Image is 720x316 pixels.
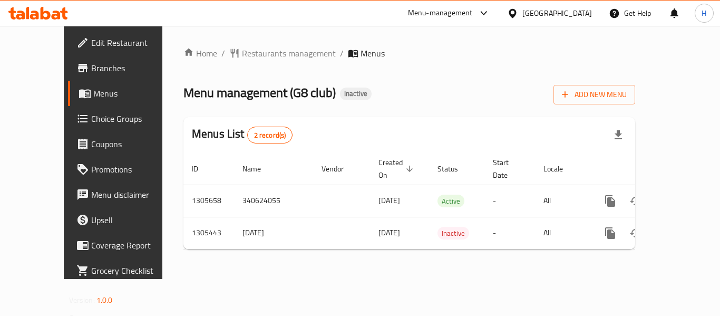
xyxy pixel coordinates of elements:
[183,47,635,60] nav: breadcrumb
[91,112,176,125] span: Choice Groups
[221,47,225,60] li: /
[247,127,293,143] div: Total records count
[553,85,635,104] button: Add New Menu
[322,162,357,175] span: Vendor
[493,156,522,181] span: Start Date
[229,47,336,60] a: Restaurants management
[484,185,535,217] td: -
[598,221,623,246] button: more
[91,138,176,150] span: Coupons
[183,217,234,249] td: 1305443
[535,217,589,249] td: All
[68,30,184,55] a: Edit Restaurant
[68,207,184,233] a: Upsell
[183,185,234,217] td: 1305658
[234,217,313,249] td: [DATE]
[361,47,385,60] span: Menus
[340,89,372,98] span: Inactive
[606,122,631,148] div: Export file
[242,47,336,60] span: Restaurants management
[378,226,400,240] span: [DATE]
[242,162,275,175] span: Name
[183,153,707,250] table: enhanced table
[91,214,176,226] span: Upsell
[91,239,176,252] span: Coverage Report
[93,87,176,100] span: Menus
[543,162,577,175] span: Locale
[68,258,184,283] a: Grocery Checklist
[598,188,623,214] button: more
[91,264,176,277] span: Grocery Checklist
[234,185,313,217] td: 340624055
[68,233,184,258] a: Coverage Report
[437,227,469,240] span: Inactive
[192,126,293,143] h2: Menus List
[68,157,184,182] a: Promotions
[68,55,184,81] a: Branches
[68,182,184,207] a: Menu disclaimer
[248,130,293,140] span: 2 record(s)
[192,162,212,175] span: ID
[437,195,464,207] div: Active
[522,7,592,19] div: [GEOGRAPHIC_DATA]
[702,7,706,19] span: H
[91,163,176,176] span: Promotions
[183,47,217,60] a: Home
[91,62,176,74] span: Branches
[69,293,95,307] span: Version:
[408,7,473,20] div: Menu-management
[340,47,344,60] li: /
[96,293,113,307] span: 1.0.0
[535,185,589,217] td: All
[437,195,464,207] span: Active
[378,194,400,207] span: [DATE]
[589,153,707,185] th: Actions
[437,162,472,175] span: Status
[484,217,535,249] td: -
[623,221,648,246] button: Change Status
[623,188,648,214] button: Change Status
[378,156,416,181] span: Created On
[68,106,184,131] a: Choice Groups
[68,131,184,157] a: Coupons
[91,36,176,49] span: Edit Restaurant
[91,188,176,201] span: Menu disclaimer
[562,88,627,101] span: Add New Menu
[68,81,184,106] a: Menus
[340,88,372,100] div: Inactive
[183,81,336,104] span: Menu management ( G8 club )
